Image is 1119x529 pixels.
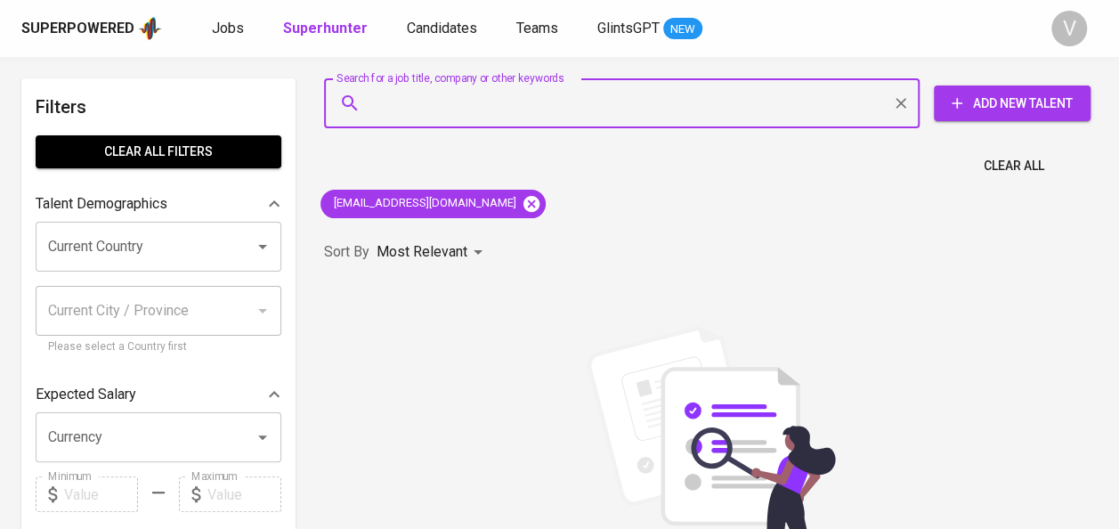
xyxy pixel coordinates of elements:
[21,19,134,39] div: Superpowered
[21,15,162,42] a: Superpoweredapp logo
[663,20,702,38] span: NEW
[516,18,562,40] a: Teams
[407,20,477,37] span: Candidates
[36,93,281,121] h6: Filters
[212,20,244,37] span: Jobs
[36,384,136,405] p: Expected Salary
[934,85,1091,121] button: Add New Talent
[597,20,660,37] span: GlintsGPT
[377,241,467,263] p: Most Relevant
[48,338,269,356] p: Please select a Country first
[212,18,247,40] a: Jobs
[36,135,281,168] button: Clear All filters
[597,18,702,40] a: GlintsGPT NEW
[407,18,481,40] a: Candidates
[138,15,162,42] img: app logo
[283,20,368,37] b: Superhunter
[250,234,275,259] button: Open
[36,193,167,215] p: Talent Demographics
[250,425,275,450] button: Open
[64,476,138,512] input: Value
[324,241,369,263] p: Sort By
[888,91,913,116] button: Clear
[948,93,1076,115] span: Add New Talent
[283,18,371,40] a: Superhunter
[377,236,489,269] div: Most Relevant
[50,141,267,163] span: Clear All filters
[36,377,281,412] div: Expected Salary
[320,190,546,218] div: [EMAIL_ADDRESS][DOMAIN_NAME]
[320,195,527,212] span: [EMAIL_ADDRESS][DOMAIN_NAME]
[36,186,281,222] div: Talent Demographics
[977,150,1051,183] button: Clear All
[984,155,1044,177] span: Clear All
[1051,11,1087,46] div: V
[207,476,281,512] input: Value
[516,20,558,37] span: Teams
